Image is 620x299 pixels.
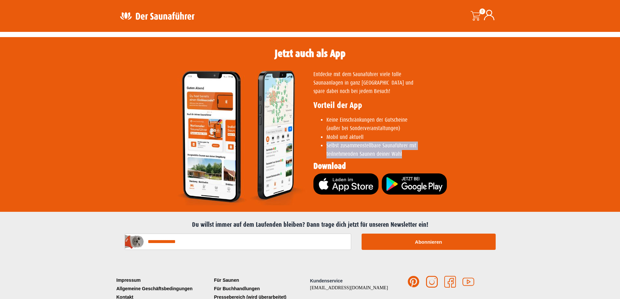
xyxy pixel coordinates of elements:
[313,162,499,170] h2: Download
[213,284,310,293] a: Für Buchhandlungen
[118,221,502,229] h2: Du willst immer auf dem Laufenden bleiben? Dann trage dich jetzt für unseren Newsletter ein!
[313,101,362,110] span: Vorteil der App
[115,276,213,284] a: Impressum
[213,276,310,284] a: Für Saunen
[275,48,346,59] h1: Jetzt auch als App
[326,143,416,149] span: Selbst zusammenstellbare Saunaführer mit
[362,234,496,250] button: Abonnieren
[326,134,364,140] span: Mobil und aktuell
[313,71,401,77] span: Entdecke mit dem Saunaführer viele tolle
[313,173,379,195] img: ios-app-store-badge
[479,8,485,14] span: 0
[115,284,213,293] a: Allgemeine Geschäftsbedingungen
[310,278,343,283] span: Kundenservice
[310,285,388,290] a: [EMAIL_ADDRESS][DOMAIN_NAME]
[326,117,407,131] span: Keine Einschränkungen der Gutscheine (außer bei Sonderveranstaltungen)
[313,80,413,86] span: Saunaanlagen in ganz [GEOGRAPHIC_DATA] und
[382,173,447,195] img: google-play-badge
[326,142,499,159] li: teilnehmenden Saunen deiner Wahl
[313,88,390,94] span: spare dabei noch bei jedem Besuch!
